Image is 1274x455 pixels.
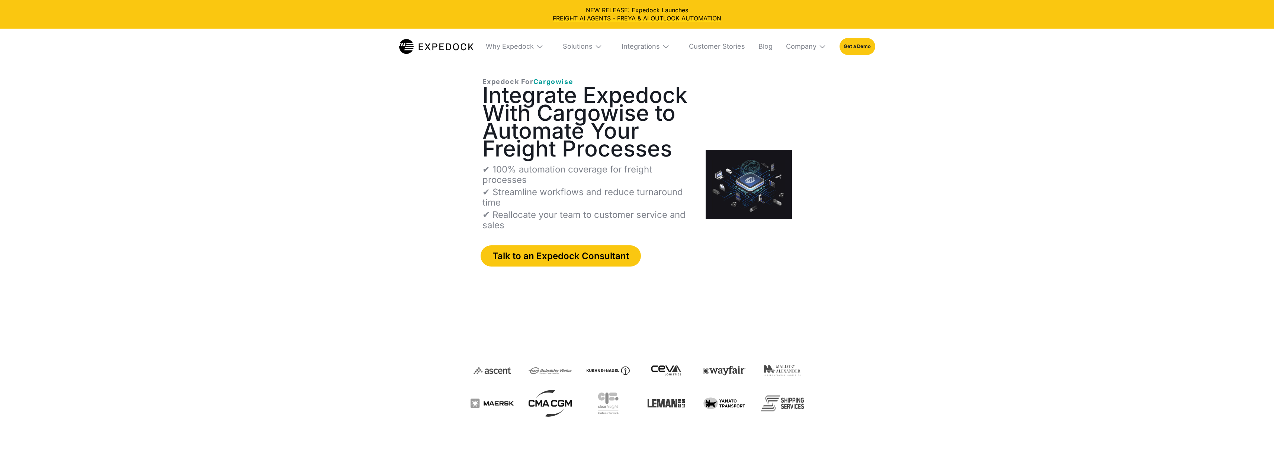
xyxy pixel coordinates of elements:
p: Expedock For [482,77,573,86]
div: Company [786,42,816,51]
a: Get a Demo [840,38,875,55]
div: Why Expedock [486,42,534,51]
div: NEW RELEASE: Expedock Launches [6,6,1268,23]
p: ✔ 100% automation coverage for freight processes [482,164,694,185]
div: Company [780,29,832,64]
p: ✔ Reallocate your team to customer service and sales [482,210,694,230]
h1: Integrate Expedock With Cargowise to Automate Your Freight Processes [482,86,694,158]
a: open lightbox [706,150,792,219]
a: FREIGHT AI AGENTS - FREYA & AI OUTLOOK AUTOMATION [6,14,1268,22]
div: Integrations [622,42,660,51]
span: Cargowise [533,78,573,85]
div: Solutions [563,42,593,51]
a: Blog [752,29,773,64]
div: Integrations [616,29,675,64]
p: ✔ Streamline workflows and reduce turnaround time [482,187,694,208]
div: Solutions [557,29,608,64]
div: Why Expedock [480,29,549,64]
a: Talk to an Expedock Consultant [481,245,641,267]
a: Customer Stories [683,29,745,64]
